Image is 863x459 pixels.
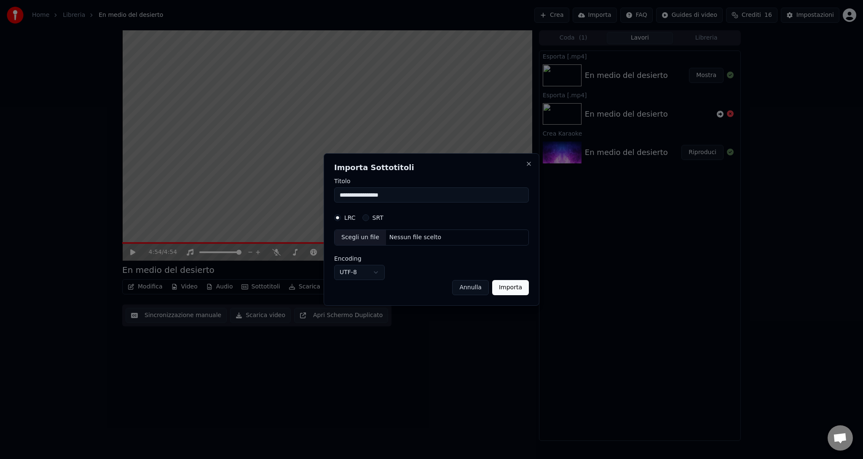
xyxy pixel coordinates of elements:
button: Importa [492,280,529,295]
div: Nessun file scelto [386,233,445,242]
button: Annulla [452,280,489,295]
div: Scegli un file [335,230,386,245]
label: SRT [373,215,383,221]
label: Titolo [334,178,529,184]
label: Encoding [334,256,385,262]
h2: Importa Sottotitoli [334,164,529,171]
label: LRC [344,215,356,221]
